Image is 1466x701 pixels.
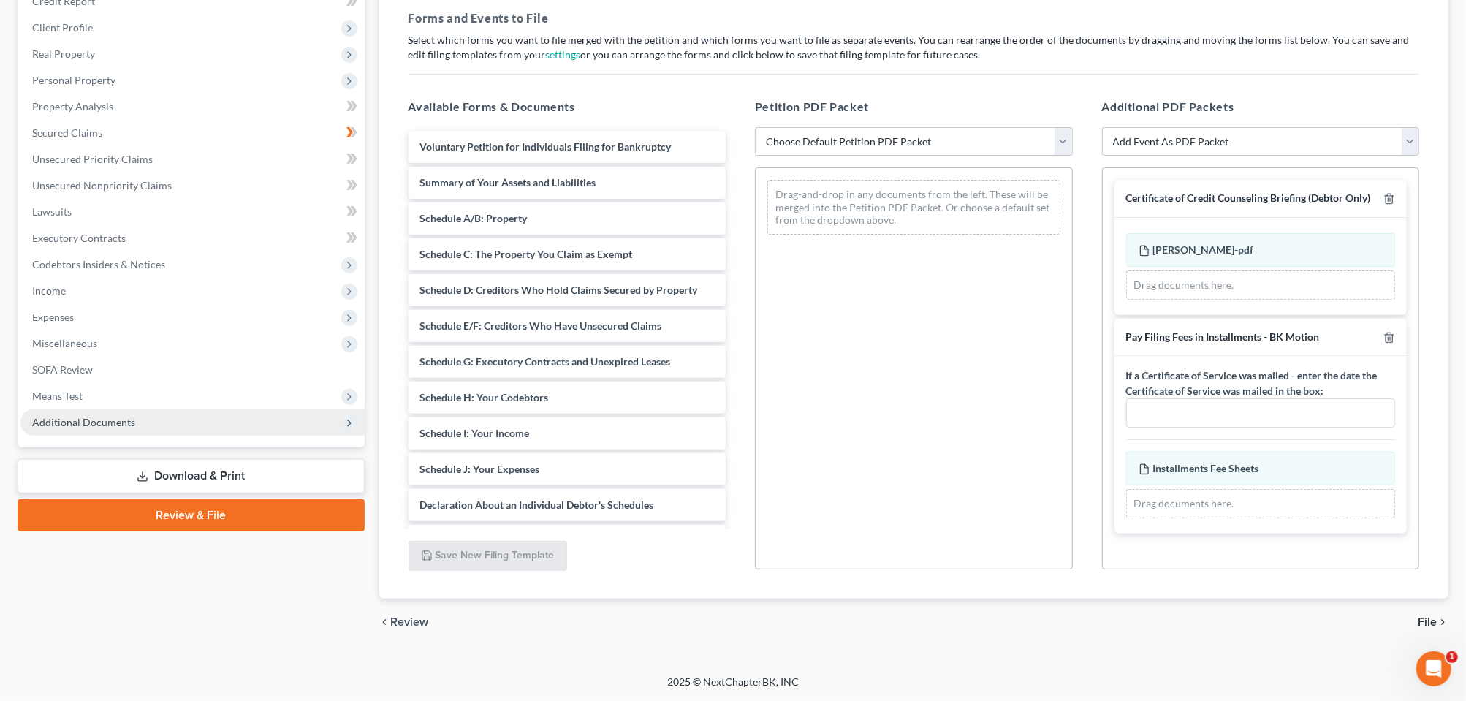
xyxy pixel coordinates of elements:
button: chevron_left Review [379,616,444,628]
span: Means Test [32,390,83,402]
span: SOFA Review [32,363,93,376]
span: Secured Claims [32,126,102,139]
span: Certificate of Credit Counseling Briefing (Debtor Only) [1126,192,1371,204]
div: 2025 © NextChapterBK, INC [316,675,1150,701]
div: Drag-and-drop in any documents from the left. These will be merged into the Petition PDF Packet. ... [767,180,1060,235]
i: chevron_left [379,616,391,628]
span: Petition PDF Packet [755,99,869,113]
span: Additional Documents [32,416,135,428]
span: Summary of Your Assets and Liabilities [420,176,596,189]
a: Property Analysis [20,94,365,120]
span: Client Profile [32,21,93,34]
span: Schedule A/B: Property [420,212,528,224]
span: Property Analysis [32,100,113,113]
span: [PERSON_NAME]-pdf [1153,243,1254,256]
h5: Additional PDF Packets [1102,98,1420,115]
a: Lawsuits [20,199,365,225]
span: Lawsuits [32,205,72,218]
a: Unsecured Priority Claims [20,146,365,173]
span: File [1418,616,1437,628]
span: Unsecured Nonpriority Claims [32,179,172,192]
h5: Forms and Events to File [409,10,1420,27]
p: Select which forms you want to file merged with the petition and which forms you want to file as ... [409,33,1420,62]
button: Save New Filing Template [409,541,567,572]
a: Review & File [18,499,365,531]
span: Schedule G: Executory Contracts and Unexpired Leases [420,355,671,368]
label: If a Certificate of Service was mailed - enter the date the Certificate of Service was mailed in ... [1126,368,1396,398]
span: Schedule D: Creditors Who Hold Claims Secured by Property [420,284,698,296]
a: Download & Print [18,459,365,493]
span: Income [32,284,66,297]
i: chevron_right [1437,616,1448,628]
span: Real Property [32,48,95,60]
span: Installments Fee Sheets [1153,462,1259,474]
span: Schedule C: The Property You Claim as Exempt [420,248,633,260]
span: Schedule J: Your Expenses [420,463,540,475]
div: Drag documents here. [1126,489,1396,518]
iframe: Intercom live chat [1416,651,1451,686]
span: Schedule E/F: Creditors Who Have Unsecured Claims [420,319,662,332]
span: Pay Filing Fees in Installments - BK Motion [1126,330,1320,343]
a: Unsecured Nonpriority Claims [20,173,365,199]
a: SOFA Review [20,357,365,383]
span: Review [391,616,429,628]
h5: Available Forms & Documents [409,98,726,115]
span: Expenses [32,311,74,323]
a: Secured Claims [20,120,365,146]
span: 1 [1446,651,1458,663]
span: Schedule I: Your Income [420,427,530,439]
a: Executory Contracts [20,225,365,251]
span: Schedule H: Your Codebtors [420,391,549,403]
a: settings [546,48,581,61]
span: Miscellaneous [32,337,97,349]
span: Unsecured Priority Claims [32,153,153,165]
span: Personal Property [32,74,115,86]
span: Codebtors Insiders & Notices [32,258,165,270]
span: Executory Contracts [32,232,126,244]
div: Drag documents here. [1126,270,1396,300]
span: Declaration About an Individual Debtor's Schedules [420,499,654,511]
span: Voluntary Petition for Individuals Filing for Bankruptcy [420,140,672,153]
